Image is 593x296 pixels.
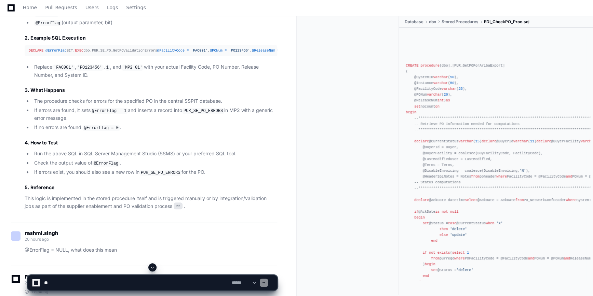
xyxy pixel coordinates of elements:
[442,210,448,214] span: not
[25,246,277,254] p: @ErrorFlag = NULL, what does this mean
[437,98,444,102] span: int
[121,65,144,71] code: 'MP2_01'
[450,210,459,214] span: null
[252,48,275,53] span: @ReleaseNum
[414,139,429,143] span: declare
[34,20,62,26] code: @ErrorFlag
[157,48,185,53] span: @FacilityCode
[423,251,427,255] span: if
[85,5,99,10] span: Users
[441,19,478,25] span: Stored Procedures
[187,48,189,53] span: =
[431,239,437,243] span: end
[414,122,520,126] span: -- Retrieve PO information needed for computations
[83,125,120,131] code: @ErrorFlag = 0
[471,174,480,179] span: from
[566,198,577,202] span: where
[515,198,524,202] span: from
[513,139,528,143] span: varchar
[530,139,534,143] span: 11
[444,93,448,97] span: 20
[450,75,454,79] span: 50
[484,19,529,25] span: EDI_CheckPO_Proc.sql
[29,48,43,53] span: DECLARE
[32,107,277,122] li: If errors are found, it sets and inserts a record into in MP2 with a generic error message.
[467,251,469,255] span: 1
[536,139,551,143] span: declare
[139,170,181,176] code: PUR_SE_PO_ERRORS
[406,64,418,68] span: CREATE
[32,168,277,177] li: If errors exist, you should also see a new row in for the PO.
[406,110,416,114] span: begin
[440,233,448,237] span: else
[414,215,425,220] span: begin
[564,256,570,260] span: and
[450,81,454,85] span: 50
[435,210,440,214] span: is
[414,180,461,184] span: -- Status computations
[25,34,277,41] h2: 2. Example SQL Execution
[210,48,223,53] span: @PONum
[431,256,440,260] span: from
[420,64,439,68] span: procedure
[440,227,448,231] span: then
[429,19,436,25] span: dbo
[45,5,77,10] span: Pull Requests
[414,198,429,202] span: declare
[446,98,450,102] span: as
[458,87,462,91] span: 25
[404,19,423,25] span: Database
[423,221,429,225] span: set
[486,221,494,225] span: when
[52,65,75,71] code: 'FAC001'
[32,159,277,167] li: Check the output value of .
[429,251,435,255] span: not
[32,97,277,105] li: The procedure checks for errors for the specified PO in the central SSPIT database.
[191,48,207,53] span: 'FAC001'
[450,227,467,231] span: 'delete'
[496,174,507,179] span: where
[75,48,84,53] span: EXEC
[520,169,526,173] span: 'N'
[126,5,146,10] span: Settings
[25,87,277,94] h2: 3. What Happens
[32,124,277,132] li: If no errors are found, .
[496,221,502,225] span: 'X'
[25,139,277,146] h2: 4. How to Test
[32,150,277,158] li: Run the above SQL in SQL Server Management Studio (SSMS) or your preferred SQL tool.
[442,87,456,91] span: varchar
[433,75,448,79] span: varchar
[45,48,67,53] span: @ErrorFlag
[107,5,118,10] span: Logs
[448,221,457,225] span: case
[32,63,277,79] li: Replace , , , and with your actual Facility Code, PO Number, Release Number, and System ID.
[482,139,496,143] span: declare
[23,5,37,10] span: Home
[452,251,465,255] span: select
[76,65,104,71] code: 'PO123456'
[25,230,58,236] span: rashmi.singh
[435,104,440,109] span: on
[414,104,420,109] span: set
[182,108,224,114] code: PUR_SE_PO_ERRORS
[29,48,273,54] div: BIT; dbo.PUR_SE_PO_GetPOValidationErrors , , , , OUTPUT; ErrorFlag;
[465,198,477,202] span: select
[229,48,250,53] span: 'PO123456'
[91,108,128,114] code: @ErrorFlag = 1
[174,202,183,209] span: 22
[454,256,465,260] span: where
[414,210,418,214] span: if
[425,262,435,266] span: begin
[458,139,473,143] span: varchar
[450,233,467,237] span: 'update'
[25,237,49,242] span: 20 hours ago
[437,251,450,255] span: exists
[475,139,480,143] span: 15
[105,65,110,71] code: 1
[433,81,448,85] span: varchar
[92,160,120,167] code: @ErrorFlag
[566,174,572,179] span: and
[427,93,442,97] span: varchar
[25,184,277,191] h2: 5. Reference
[528,256,534,260] span: and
